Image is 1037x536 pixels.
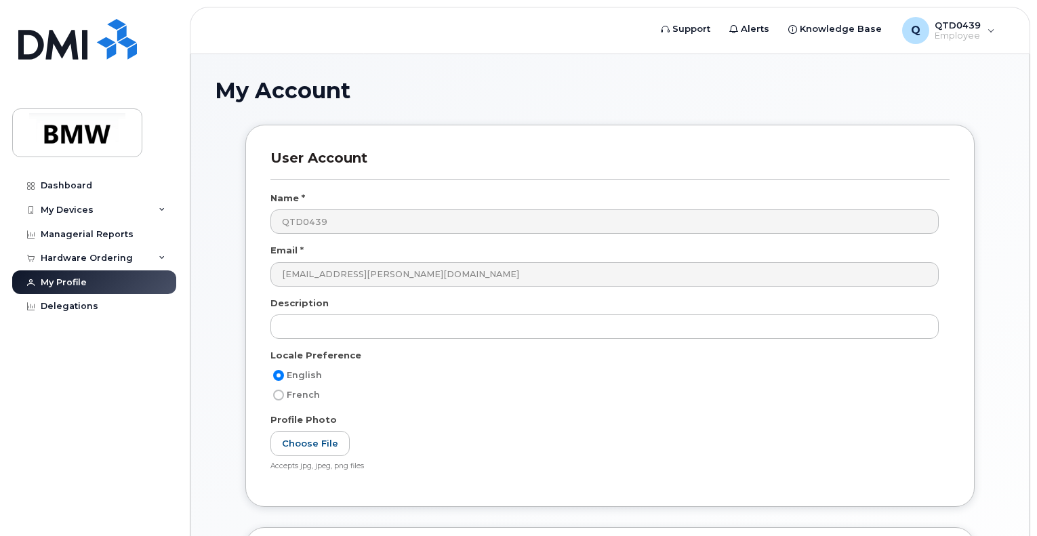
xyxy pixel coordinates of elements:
[270,413,337,426] label: Profile Photo
[270,150,950,179] h3: User Account
[273,390,284,400] input: French
[270,461,939,472] div: Accepts jpg, jpeg, png files
[273,370,284,381] input: English
[270,192,305,205] label: Name *
[270,349,361,362] label: Locale Preference
[287,390,320,400] span: French
[270,431,350,456] label: Choose File
[215,79,1005,102] h1: My Account
[270,297,329,310] label: Description
[270,244,304,257] label: Email *
[287,370,322,380] span: English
